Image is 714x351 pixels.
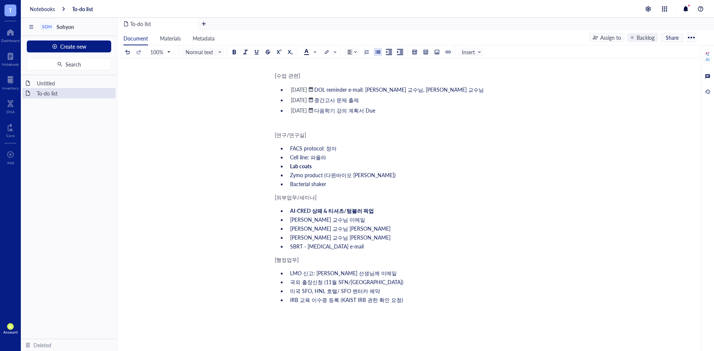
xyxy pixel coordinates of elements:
[661,33,684,42] button: Share
[290,269,397,277] span: LMO 신고: [PERSON_NAME] 선생님께 이메일
[291,86,307,93] div: [DATE]
[290,287,380,295] span: 미국 SFO, HNL 호텔/ SFO 렌터카 예약
[637,33,654,42] div: Backlog
[30,6,55,12] a: Notebooks
[2,86,19,90] div: Inventory
[2,50,19,66] a: Notebook
[33,88,113,98] div: To-do list
[275,131,306,139] span: [연구/연구실]
[314,96,359,104] span: 중간고사 문제 출제
[2,62,19,66] div: Notebook
[193,35,215,42] span: Metadata
[314,107,375,114] span: 다음학기 강의 계획서 Due
[6,121,15,138] a: Core
[291,107,307,114] div: [DATE]
[6,98,15,114] a: DNA
[290,243,364,250] span: SBRT - [MEDICAL_DATA] e-mail
[65,61,81,67] span: Search
[275,194,316,201] span: [외부업무/세미나]
[123,35,148,42] span: Document
[705,56,710,62] div: AI
[290,162,312,170] span: Lab coats
[150,49,170,55] span: 100%
[33,78,113,88] div: Untitled
[600,33,621,42] div: Assign to
[60,43,86,49] span: Create new
[290,234,390,241] span: [PERSON_NAME] 교수님 [PERSON_NAME]
[290,225,390,232] span: [PERSON_NAME] 교수님 [PERSON_NAME]
[9,325,12,329] span: SL
[6,133,15,138] div: Core
[290,278,403,286] span: 국외 출장신청 (11월 SFN/[GEOGRAPHIC_DATA])
[72,6,93,12] a: To-do list
[462,49,482,55] span: Insert
[3,330,18,334] div: Account
[275,72,300,79] span: [수업 관련]
[186,49,222,55] span: Normal text
[27,40,111,52] button: Create new
[290,171,396,179] span: Zymo product (다윈바이오 [PERSON_NAME])
[160,35,181,42] span: Materials
[314,86,484,93] span: DOL reminder e-mail: [PERSON_NAME] 교수님, [PERSON_NAME] 교수님
[290,153,326,161] span: Cell line: 파올라
[290,296,403,303] span: IRB 교육 이수증 등록 (KAIST IRB 권한 확인 요청)
[291,97,307,103] div: [DATE]
[290,207,374,214] span: AI-CRED 상패 & 티셔츠/텀블러 픽업
[7,160,14,165] div: Add
[57,23,74,30] span: Sohyon
[290,216,365,223] span: [PERSON_NAME] 교수님 이메일
[33,341,51,349] div: Deleted
[290,180,326,188] span: Bacterial shaker
[6,110,15,114] div: DNA
[27,58,111,70] button: Search
[42,24,52,29] div: SOH
[666,34,679,41] span: Share
[275,256,299,263] span: [행정업무]
[290,144,337,152] span: FACS protocol: 정아
[2,74,19,90] a: Inventory
[1,38,20,43] div: Dashboard
[9,6,12,15] span: T
[1,26,20,43] a: Dashboard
